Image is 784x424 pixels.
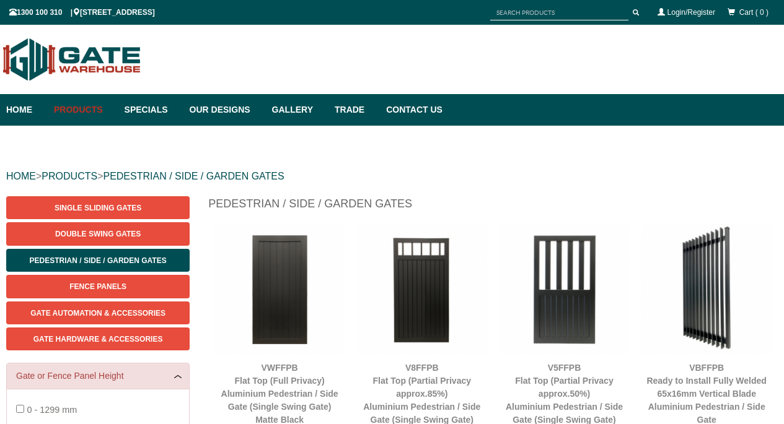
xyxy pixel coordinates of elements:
span: Pedestrian / Side / Garden Gates [30,256,167,265]
img: V8FFPB - Flat Top (Partial Privacy approx.85%) - Aluminium Pedestrian / Side Gate (Single Swing G... [357,224,487,354]
a: Specials [118,94,183,126]
span: Double Swing Gates [55,230,141,238]
img: V5FFPB - Flat Top (Partial Privacy approx.50%) - Aluminium Pedestrian / Side Gate (Single Swing G... [500,224,630,354]
span: 0 - 1299 mm [27,405,77,415]
span: Gate Automation & Accessories [30,309,165,318]
a: Products [48,94,118,126]
a: Login/Register [667,8,715,17]
input: SEARCH PRODUCTS [490,5,628,20]
a: Our Designs [183,94,266,126]
a: Trade [328,94,380,126]
a: Contact Us [380,94,443,126]
a: PEDESTRIAN / SIDE / GARDEN GATES [103,171,284,181]
a: Home [6,94,48,126]
h1: Pedestrian / Side / Garden Gates [208,196,778,218]
a: Double Swing Gates [6,222,190,245]
span: 1300 100 310 | [STREET_ADDRESS] [9,8,155,17]
a: HOME [6,171,36,181]
a: Gate or Fence Panel Height [16,370,180,383]
span: Single Sliding Gates [55,204,141,212]
span: Fence Panels [69,282,126,291]
img: VWFFPB - Flat Top (Full Privacy) - Aluminium Pedestrian / Side Gate (Single Swing Gate) - Matte B... [214,224,345,354]
a: Gate Automation & Accessories [6,301,190,324]
a: Pedestrian / Side / Garden Gates [6,249,190,272]
a: Gallery [266,94,328,126]
div: > > [6,157,778,196]
img: VBFFPB - Ready to Install Fully Welded 65x16mm Vertical Blade - Aluminium Pedestrian / Side Gate ... [641,224,772,354]
span: Gate Hardware & Accessories [33,335,163,344]
a: PRODUCTS [42,171,97,181]
a: Single Sliding Gates [6,196,190,219]
a: Fence Panels [6,275,190,298]
span: Cart ( 0 ) [739,8,769,17]
a: Gate Hardware & Accessories [6,327,190,350]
